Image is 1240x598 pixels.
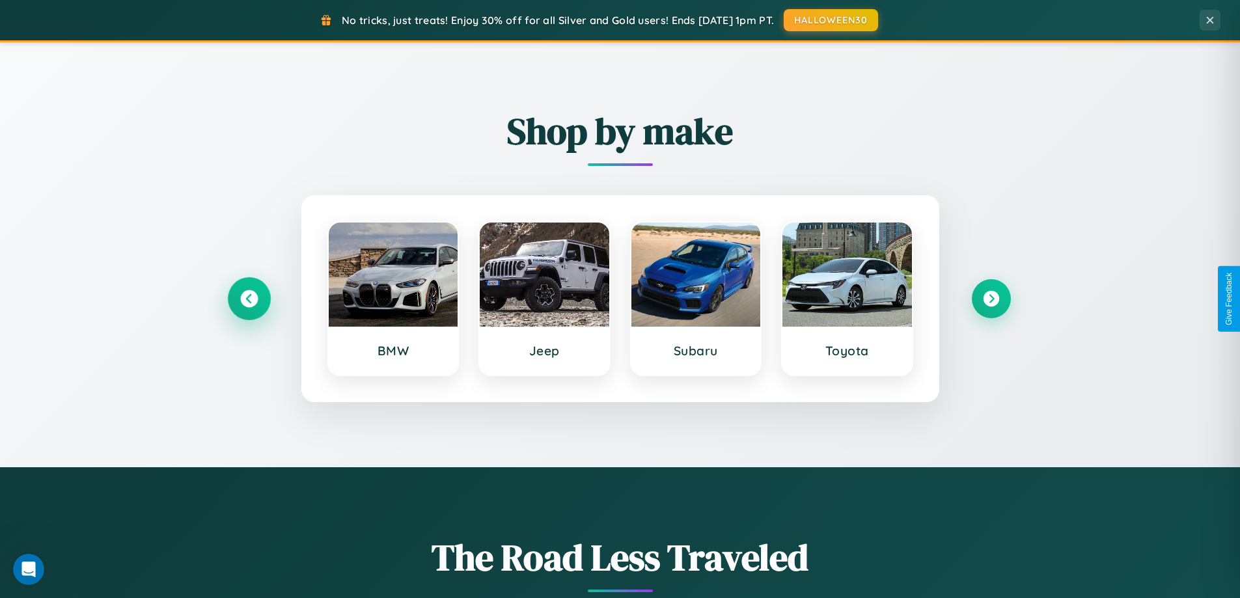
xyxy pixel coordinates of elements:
[230,106,1011,156] h2: Shop by make
[342,343,445,359] h3: BMW
[784,9,878,31] button: HALLOWEEN30
[13,554,44,585] iframe: Intercom live chat
[1224,273,1233,325] div: Give Feedback
[342,14,774,27] span: No tricks, just treats! Enjoy 30% off for all Silver and Gold users! Ends [DATE] 1pm PT.
[493,343,596,359] h3: Jeep
[644,343,748,359] h3: Subaru
[230,532,1011,582] h1: The Road Less Traveled
[795,343,899,359] h3: Toyota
